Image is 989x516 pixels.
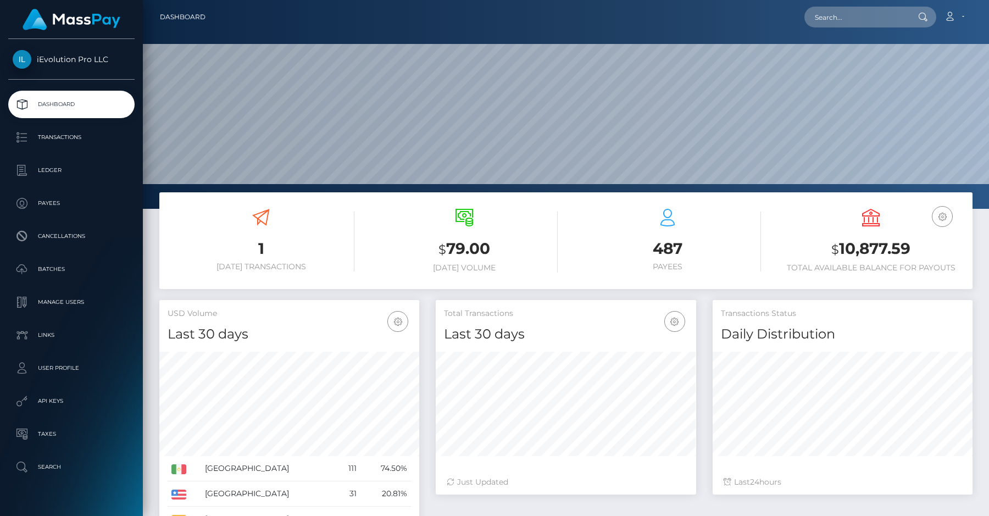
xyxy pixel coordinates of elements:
img: iEvolution Pro LLC [13,50,31,69]
p: Dashboard [13,96,130,113]
p: Ledger [13,162,130,179]
img: MX.png [171,464,186,474]
a: Ledger [8,157,135,184]
p: Batches [13,261,130,278]
p: Manage Users [13,294,130,310]
p: Taxes [13,426,130,442]
small: $ [831,242,839,257]
td: [GEOGRAPHIC_DATA] [201,481,337,507]
td: [GEOGRAPHIC_DATA] [201,456,337,481]
td: 74.50% [360,456,411,481]
h4: Last 30 days [444,325,687,344]
h6: [DATE] Transactions [168,262,354,271]
a: Payees [8,190,135,217]
p: API Keys [13,393,130,409]
h5: Total Transactions [444,308,687,319]
h5: Transactions Status [721,308,964,319]
img: MassPay Logo [23,9,120,30]
p: Payees [13,195,130,212]
p: Links [13,327,130,343]
div: Just Updated [447,476,685,488]
h3: 1 [168,238,354,259]
small: $ [438,242,446,257]
h4: Last 30 days [168,325,411,344]
p: Search [13,459,130,475]
span: 24 [750,477,759,487]
a: User Profile [8,354,135,382]
h3: 79.00 [371,238,558,260]
h6: Payees [574,262,761,271]
h4: Daily Distribution [721,325,964,344]
div: Last hours [724,476,962,488]
a: Batches [8,256,135,283]
h6: [DATE] Volume [371,263,558,273]
input: Search... [804,7,908,27]
a: Cancellations [8,223,135,250]
a: Taxes [8,420,135,448]
p: User Profile [13,360,130,376]
span: iEvolution Pro LLC [8,54,135,64]
a: API Keys [8,387,135,415]
img: US.png [171,490,186,500]
a: Dashboard [160,5,205,29]
h3: 487 [574,238,761,259]
a: Links [8,321,135,349]
h5: USD Volume [168,308,411,319]
p: Cancellations [13,228,130,245]
h3: 10,877.59 [777,238,964,260]
a: Dashboard [8,91,135,118]
a: Search [8,453,135,481]
td: 20.81% [360,481,411,507]
h6: Total Available Balance for Payouts [777,263,964,273]
p: Transactions [13,129,130,146]
td: 31 [337,481,360,507]
a: Manage Users [8,288,135,316]
a: Transactions [8,124,135,151]
td: 111 [337,456,360,481]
